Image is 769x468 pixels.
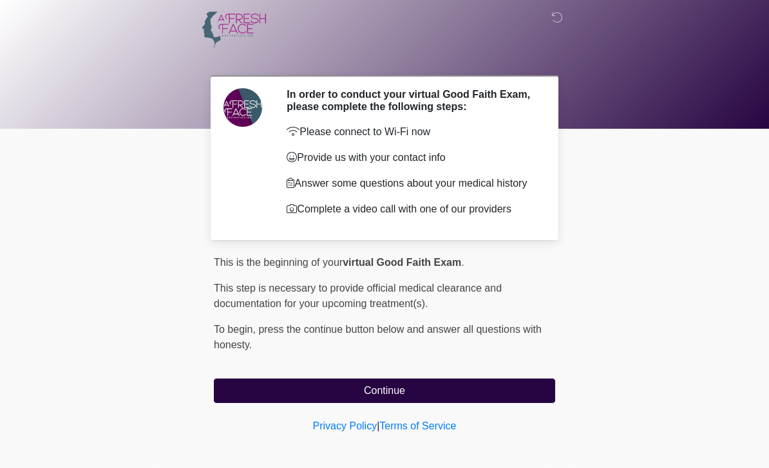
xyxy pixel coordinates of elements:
p: Answer some questions about your medical history [287,176,536,191]
img: A Fresh Face Aesthetics Inc Logo [201,10,267,49]
span: . [461,257,464,268]
img: Agent Avatar [223,88,262,127]
span: To begin, [214,324,258,335]
a: Terms of Service [379,420,456,431]
p: Provide us with your contact info [287,150,536,165]
a: Privacy Policy [313,420,377,431]
span: press the continue button below and answer all questions with honesty. [214,324,542,350]
button: Continue [214,379,555,403]
strong: virtual Good Faith Exam [343,257,461,268]
span: This step is necessary to provide official medical clearance and documentation for your upcoming ... [214,283,502,309]
a: | [377,420,379,431]
p: Complete a video call with one of our providers [287,201,536,217]
span: This is the beginning of your [214,257,343,268]
p: Please connect to Wi-Fi now [287,124,536,140]
h2: In order to conduct your virtual Good Faith Exam, please complete the following steps: [287,88,536,113]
